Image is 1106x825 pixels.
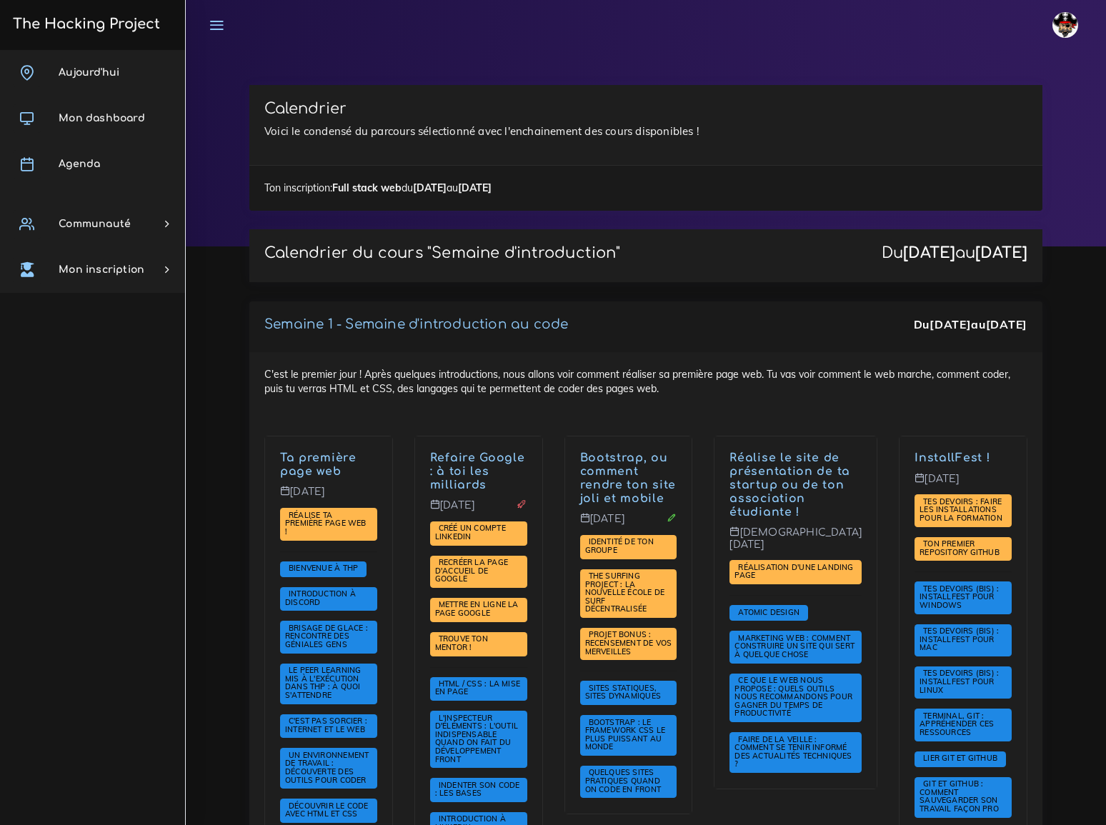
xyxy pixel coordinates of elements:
[285,564,362,574] a: Bienvenue à THP
[59,264,144,275] span: Mon inscription
[285,801,369,819] span: Découvrir le code avec HTML et CSS
[435,523,506,541] span: Créé un compte LinkedIn
[285,510,367,536] a: Réalise ta première page web !
[585,630,672,656] a: PROJET BONUS : recensement de vos merveilles
[585,571,665,614] a: The Surfing Project : la nouvelle école de surf décentralisée
[734,675,852,718] span: Ce que le web nous propose : quels outils nous recommandons pour gagner du temps de productivité
[285,666,361,701] a: Le Peer learning mis à l'exécution dans THP : à quoi s'attendre
[882,244,1027,262] div: Du au
[264,317,568,331] a: Semaine 1 - Semaine d'introduction au code
[920,496,1006,523] span: Tes devoirs : faire les installations pour la formation
[734,563,853,581] a: Réalisation d'une landing page
[280,486,377,509] p: [DATE]
[920,626,999,652] span: Tes devoirs (bis) : Installfest pour MAC
[264,244,620,262] p: Calendrier du cours "Semaine d'introduction"
[734,676,852,719] a: Ce que le web nous propose : quels outils nous recommandons pour gagner du temps de productivité
[435,679,520,698] a: HTML / CSS : la mise en page
[585,683,664,701] span: Sites statiques, sites dynamiques
[920,539,1003,558] a: Ton premier repository GitHub
[734,633,855,659] span: Marketing web : comment construire un site qui sert à quelque chose
[249,165,1042,210] div: Ton inscription: du au
[920,668,999,694] span: Tes devoirs (bis) : Installfest pour Linux
[920,497,1006,524] a: Tes devoirs : faire les installations pour la formation
[920,539,1003,557] span: Ton premier repository GitHub
[920,584,999,610] span: Tes devoirs (bis) : Installfest pour Windows
[285,716,369,735] a: C'est pas sorcier : internet et le web
[585,684,664,702] a: Sites statiques, sites dynamiques
[435,679,520,697] span: HTML / CSS : la mise en page
[59,159,100,169] span: Agenda
[915,473,1012,496] p: [DATE]
[435,634,488,652] span: Trouve ton mentor !
[59,219,131,229] span: Communauté
[435,713,518,764] a: L'inspecteur d'éléments : l'outil indispensable quand on fait du développement front
[285,665,361,700] span: Le Peer learning mis à l'exécution dans THP : à quoi s'attendre
[285,563,362,573] span: Bienvenue à THP
[285,750,370,785] span: Un environnement de travail : découverte des outils pour coder
[285,623,368,649] span: Brisage de glace : rencontre des géniales gens
[59,67,119,78] span: Aujourd'hui
[430,499,527,522] p: [DATE]
[585,629,672,656] span: PROJET BONUS : recensement de vos merveilles
[920,754,1001,764] a: Lier Git et Github
[986,317,1027,331] strong: [DATE]
[435,557,508,584] span: Recréer la page d'accueil de Google
[734,634,855,660] a: Marketing web : comment construire un site qui sert à quelque chose
[285,589,356,607] span: Introduction à Discord
[920,669,999,695] a: Tes devoirs (bis) : Installfest pour Linux
[920,626,999,653] a: Tes devoirs (bis) : Installfest pour MAC
[903,244,955,261] strong: [DATE]
[920,711,994,737] span: Terminal, Git : appréhender ces ressources
[734,562,853,581] span: Réalisation d'une landing page
[435,780,520,799] span: Indenter son code : les bases
[413,181,447,194] strong: [DATE]
[332,181,402,194] strong: Full stack web
[585,717,665,752] a: Bootstrap : le framework CSS le plus puissant au monde
[734,607,803,617] a: Atomic Design
[264,123,1027,140] p: Voici le condensé du parcours sélectionné avec l'enchainement des cours disponibles !
[280,451,357,478] a: Ta première page web
[585,536,654,555] span: Identité de ton groupe
[435,558,508,584] a: Recréer la page d'accueil de Google
[435,600,519,619] a: Mettre en ligne la page Google
[1052,12,1078,38] img: avatar
[580,451,677,504] a: Bootstrap, ou comment rendre ton site joli et mobile
[920,711,994,738] a: Terminal, Git : appréhender ces ressources
[920,753,1001,763] span: Lier Git et Github
[285,589,356,608] a: Introduction à Discord
[914,316,1027,333] div: Du au
[285,751,370,786] a: Un environnement de travail : découverte des outils pour coder
[975,244,1027,261] strong: [DATE]
[729,451,850,518] a: Réalise le site de présentation de ta startup ou de ton association étudiante !
[920,779,1002,814] a: Git et GitHub : comment sauvegarder son travail façon pro
[435,524,506,542] a: Créé un compte LinkedIn
[430,451,525,491] a: Refaire Google : à toi les milliards
[920,584,999,611] a: Tes devoirs (bis) : Installfest pour Windows
[580,513,677,536] p: [DATE]
[9,16,160,32] h3: The Hacking Project
[264,100,1027,118] h3: Calendrier
[435,634,488,653] a: Trouve ton mentor !
[59,113,145,124] span: Mon dashboard
[585,537,654,556] a: Identité de ton groupe
[285,716,369,734] span: C'est pas sorcier : internet et le web
[734,734,852,769] a: Faire de la veille : comment se tenir informé des actualités techniques ?
[915,451,990,464] a: InstallFest !
[585,767,664,794] span: Quelques sites pratiques quand on code en front
[435,599,519,618] span: Mettre en ligne la page Google
[729,526,862,561] p: [DEMOGRAPHIC_DATA][DATE]
[930,317,971,331] strong: [DATE]
[285,624,368,650] a: Brisage de glace : rencontre des géniales gens
[285,801,369,820] a: Découvrir le code avec HTML et CSS
[458,181,492,194] strong: [DATE]
[585,768,664,794] a: Quelques sites pratiques quand on code en front
[435,781,520,799] a: Indenter son code : les bases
